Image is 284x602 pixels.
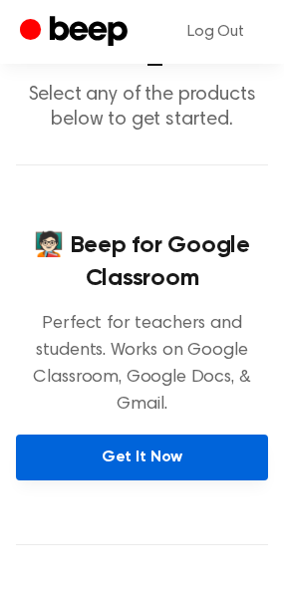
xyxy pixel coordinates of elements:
[20,13,133,52] a: Beep
[16,311,268,419] p: Perfect for teachers and students. Works on Google Classroom, Google Docs, & Gmail.
[167,8,264,56] a: Log Out
[16,229,268,295] h4: 🧑🏻‍🏫 Beep for Google Classroom
[16,83,268,133] p: Select any of the products below to get started.
[16,435,268,480] a: Get It Now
